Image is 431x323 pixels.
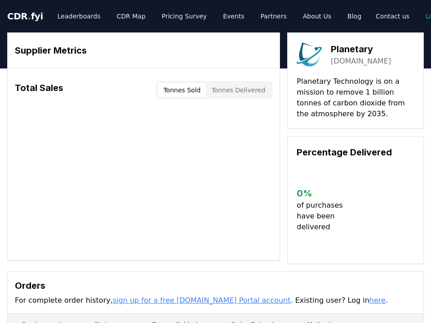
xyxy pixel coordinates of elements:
h3: 0 % [297,187,356,200]
h3: Orders [15,279,416,292]
p: of purchases have been delivered [297,200,356,232]
button: Tonnes Sold [158,83,206,97]
p: Planetary Technology is on a mission to remove 1 billion tonnes of carbon dioxide from the atmosp... [297,76,414,119]
a: Partners [253,8,294,24]
a: About Us [296,8,338,24]
a: Events [216,8,251,24]
a: here [369,296,386,305]
button: Tonnes Delivered [206,83,271,97]
a: [DOMAIN_NAME] [331,56,391,67]
a: CDR Map [110,8,153,24]
a: Contact us [369,8,417,24]
h3: Planetary [331,42,391,56]
a: sign up for a free [DOMAIN_NAME] Portal account [113,296,291,305]
span: CDR fyi [7,11,43,22]
a: Pricing Survey [155,8,214,24]
a: Leaderboards [50,8,108,24]
img: Planetary-logo [297,42,322,67]
h3: Total Sales [15,81,63,99]
h3: Supplier Metrics [15,44,272,57]
nav: Main [50,8,369,24]
p: For complete order history, . Existing user? Log in . [15,295,416,306]
span: . [28,11,31,22]
a: Blog [340,8,369,24]
h3: Percentage Delivered [297,146,414,159]
a: CDR.fyi [7,10,43,23]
